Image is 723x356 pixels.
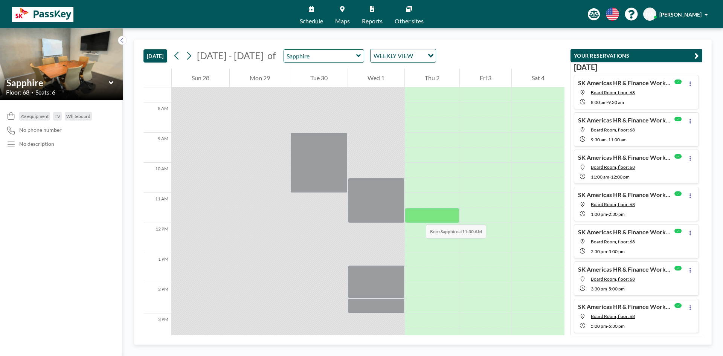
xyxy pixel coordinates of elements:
span: Board Room, floor: 68 [591,90,635,95]
span: - [607,323,609,329]
span: Reports [362,18,383,24]
div: 3 PM [143,313,171,344]
div: 10 AM [143,163,171,193]
span: Board Room, floor: 68 [591,127,635,133]
span: Maps [335,18,350,24]
span: 9:30 AM [608,99,624,105]
span: 1:00 PM [591,211,607,217]
div: Wed 1 [348,69,405,87]
div: No description [19,141,54,147]
h4: SK Americas HR & Finance Workshop [578,154,672,161]
div: Sun 28 [172,69,229,87]
span: Board Room, floor: 68 [591,202,635,207]
span: [DATE] - [DATE] [197,50,264,61]
span: No phone number [19,127,62,133]
h4: SK Americas HR & Finance Workshop [578,303,672,310]
h4: SK Americas HR & Finance Workshop [578,116,672,124]
input: Sapphire [6,77,109,88]
h3: [DATE] [574,63,699,72]
span: NA [646,11,654,18]
span: Other sites [395,18,424,24]
span: 5:00 PM [591,323,607,329]
span: Board Room, floor: 68 [591,276,635,282]
span: - [609,174,611,180]
div: 8 AM [143,102,171,133]
input: Sapphire [284,50,356,62]
span: - [607,137,608,142]
span: 8:00 AM [591,99,607,105]
span: - [607,286,609,292]
button: [DATE] [143,49,167,63]
div: 9 AM [143,133,171,163]
span: Floor: 68 [6,89,29,96]
h4: SK Americas HR & Finance Workshop [578,191,672,199]
span: Seats: 6 [35,89,55,96]
div: 12 PM [143,223,171,253]
span: Board Room, floor: 68 [591,313,635,319]
b: Sapphire [441,229,458,234]
span: TV [55,113,60,119]
span: 5:30 PM [609,323,625,329]
span: WEEKLY VIEW [372,51,415,61]
h4: SK Americas HR & Finance Workshop [578,79,672,87]
div: Tue 30 [290,69,348,87]
div: Mon 29 [230,69,290,87]
h4: SK Americas HR & Finance Workshop [578,266,672,273]
img: organization-logo [12,7,73,22]
span: Whiteboard [66,113,90,119]
div: 2 PM [143,283,171,313]
b: 11:30 AM [462,229,482,234]
h4: SK Americas HR & Finance Workshop [578,228,672,236]
span: - [607,99,608,105]
span: Board Room, floor: 68 [591,239,635,244]
div: Sat 4 [512,69,564,87]
span: of [267,50,276,61]
div: 7 AM [143,72,171,102]
span: - [607,249,609,254]
span: Board Room, floor: 68 [591,164,635,170]
span: 2:30 PM [609,211,625,217]
span: 11:00 AM [591,174,609,180]
span: [PERSON_NAME] [659,11,702,18]
span: 2:30 PM [591,249,607,254]
div: Search for option [371,49,436,62]
div: Fri 3 [460,69,511,87]
div: 1 PM [143,253,171,283]
span: 3:00 PM [609,249,625,254]
span: 9:30 AM [591,137,607,142]
span: 11:00 AM [608,137,627,142]
div: 11 AM [143,193,171,223]
span: • [31,90,34,95]
span: Book at [426,225,486,238]
span: 12:00 PM [611,174,630,180]
div: Thu 2 [405,69,459,87]
input: Search for option [415,51,423,61]
span: Schedule [300,18,323,24]
span: AV equipment [21,113,49,119]
span: 5:00 PM [609,286,625,292]
span: 3:30 PM [591,286,607,292]
span: - [607,211,609,217]
button: YOUR RESERVATIONS [570,49,702,62]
